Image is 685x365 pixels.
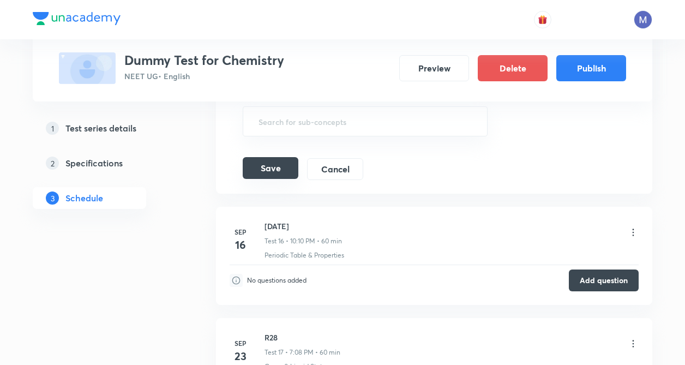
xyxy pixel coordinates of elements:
[59,52,116,84] img: fallback-thumbnail.png
[230,237,251,253] h4: 16
[247,276,307,285] p: No questions added
[33,12,121,28] a: Company Logo
[230,227,251,237] h6: Sep
[265,332,340,343] h6: R28
[46,192,59,205] p: 3
[33,117,181,139] a: 1Test series details
[534,11,551,28] button: avatar
[33,12,121,25] img: Company Logo
[124,52,284,68] h3: Dummy Test for Chemistry
[256,111,474,131] input: Search for sub-concepts
[265,348,340,357] p: Test 17 • 7:08 PM • 60 min
[65,192,103,205] h5: Schedule
[230,348,251,364] h4: 23
[478,55,548,81] button: Delete
[556,55,626,81] button: Publish
[399,55,469,81] button: Preview
[481,121,483,123] button: Open
[243,157,298,179] button: Save
[46,157,59,170] p: 2
[46,122,59,135] p: 1
[230,338,251,348] h6: Sep
[265,250,344,260] p: Periodic Table & Properties
[307,158,363,180] button: Cancel
[538,15,548,25] img: avatar
[33,152,181,174] a: 2Specifications
[124,70,284,82] p: NEET UG • English
[634,10,652,29] img: Mangilal Choudhary
[65,122,136,135] h5: Test series details
[569,270,639,291] button: Add question
[265,220,342,232] h6: [DATE]
[65,157,123,170] h5: Specifications
[230,274,243,287] img: infoIcon
[265,236,342,246] p: Test 16 • 10:10 PM • 60 min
